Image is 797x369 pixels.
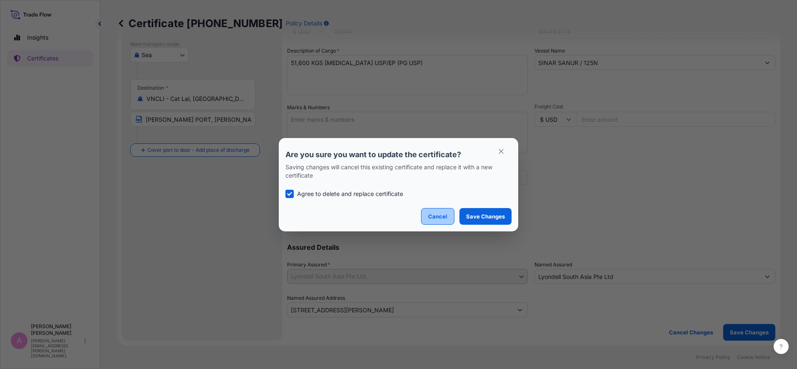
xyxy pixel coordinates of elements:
p: Agree to delete and replace certificate [297,190,403,198]
button: Save Changes [459,208,512,225]
p: Save Changes [466,212,505,221]
button: Cancel [421,208,454,225]
p: Cancel [428,212,447,221]
p: Saving changes will cancel this existing certificate and replace it with a new certificate [285,163,512,180]
p: Are you sure you want to update the certificate? [285,150,512,160]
